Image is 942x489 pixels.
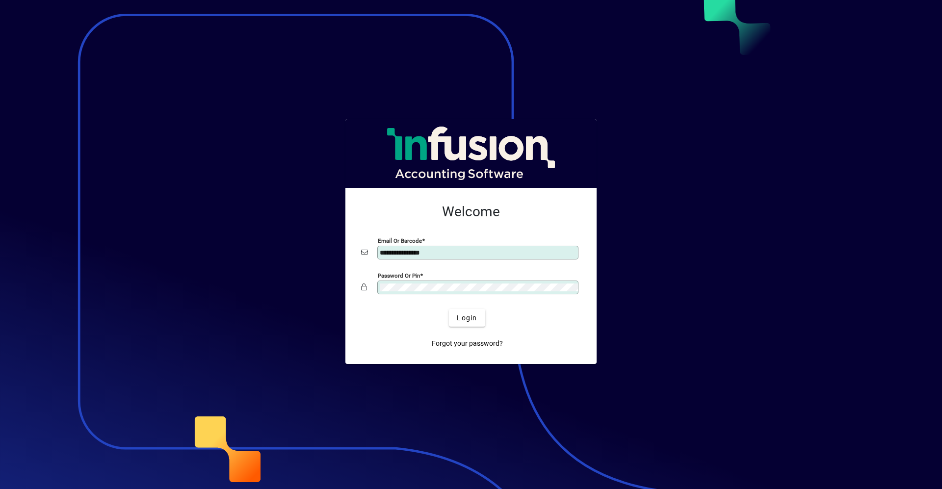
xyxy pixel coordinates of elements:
[449,309,485,327] button: Login
[361,204,581,220] h2: Welcome
[432,338,503,349] span: Forgot your password?
[428,335,507,352] a: Forgot your password?
[378,237,422,244] mat-label: Email or Barcode
[378,272,420,279] mat-label: Password or Pin
[457,313,477,323] span: Login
